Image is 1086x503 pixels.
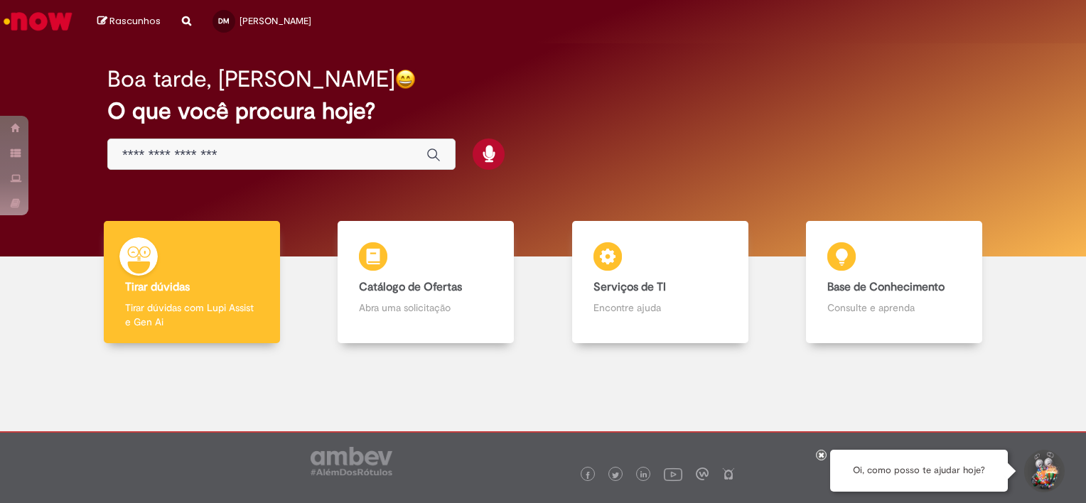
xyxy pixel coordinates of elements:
p: Tirar dúvidas com Lupi Assist e Gen Ai [125,301,259,329]
p: Encontre ajuda [593,301,727,315]
img: logo_footer_youtube.png [664,465,682,483]
a: Serviços de TI Encontre ajuda [543,221,778,344]
span: DM [218,16,230,26]
span: [PERSON_NAME] [240,15,311,27]
img: logo_footer_linkedin.png [640,471,647,480]
div: Oi, como posso te ajudar hoje? [830,450,1008,492]
p: Consulte e aprenda [827,301,961,315]
h2: O que você procura hoje? [107,99,979,124]
img: logo_footer_twitter.png [612,472,619,479]
a: Catálogo de Ofertas Abra uma solicitação [309,221,544,344]
a: Tirar dúvidas Tirar dúvidas com Lupi Assist e Gen Ai [75,221,309,344]
b: Serviços de TI [593,280,666,294]
p: Abra uma solicitação [359,301,493,315]
img: logo_footer_workplace.png [696,467,709,480]
img: ServiceNow [1,7,75,36]
b: Catálogo de Ofertas [359,280,462,294]
a: Base de Conhecimento Consulte e aprenda [778,221,1012,344]
h2: Boa tarde, [PERSON_NAME] [107,67,395,92]
b: Base de Conhecimento [827,280,945,294]
img: logo_footer_facebook.png [584,472,591,479]
img: logo_footer_naosei.png [722,467,735,480]
img: logo_footer_ambev_rotulo_gray.png [311,447,392,475]
img: happy-face.png [395,69,416,90]
b: Tirar dúvidas [125,280,190,294]
a: Rascunhos [97,15,161,28]
button: Iniciar Conversa de Suporte [1022,450,1065,492]
span: Rascunhos [109,14,161,28]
